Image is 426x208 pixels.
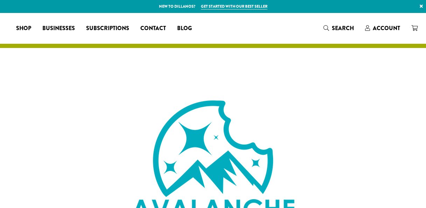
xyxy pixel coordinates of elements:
[42,24,75,33] span: Businesses
[201,4,267,9] a: Get started with our best seller
[318,22,359,34] a: Search
[11,23,37,34] a: Shop
[373,24,400,32] span: Account
[16,24,31,33] span: Shop
[332,24,354,32] span: Search
[140,24,166,33] span: Contact
[177,24,192,33] span: Blog
[86,24,129,33] span: Subscriptions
